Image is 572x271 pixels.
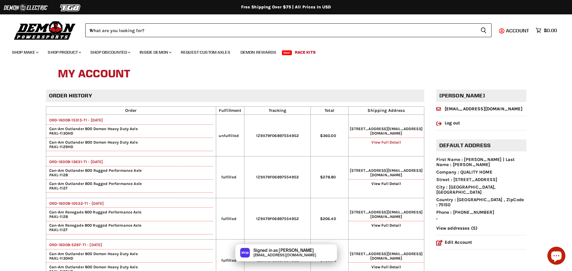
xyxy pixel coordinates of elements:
a: Log out [436,120,460,126]
li: Country : [GEOGRAPHIC_DATA] , ZipCode : 75150 [436,197,526,208]
a: Inside Demon [135,46,175,58]
span: [EMAIL_ADDRESS][DOMAIN_NAME] [370,168,422,177]
a: Shop Make [8,46,42,58]
span: Can-Am Renegade 800 Rugged Performance Axle [46,223,213,228]
li: Company : QUALITY HOME [436,170,526,175]
img: Demon Powersports [12,19,78,41]
span: $278.80 [320,175,336,179]
li: City : [GEOGRAPHIC_DATA], [GEOGRAPHIC_DATA] [436,185,526,195]
th: Shipping Address [348,107,424,115]
span: Can-Am Outlander 800 Rugged Performance Axle [46,168,213,173]
td: 1Z9X79F06897554952 [244,198,310,240]
span: Can-Am Outlander 800 Demon Heavy Duty Axle [46,140,213,144]
td: [STREET_ADDRESS] [348,156,424,198]
a: Demon Rewards [236,46,281,58]
a: View Full Detail [371,181,401,186]
span: [EMAIL_ADDRESS][DOMAIN_NAME] [370,210,422,219]
a: Shop Discounted [86,46,134,58]
a: Request Custom Axles [176,46,235,58]
input: When autocomplete results are available use up and down arrows to review and enter to select [85,23,476,37]
h2: [PERSON_NAME] [436,90,526,102]
span: PAXL-1128 [46,173,68,177]
a: ORD-16008-10532-T1 - [DATE] [46,201,104,206]
li: Phone : [PHONE_NUMBER] [436,210,526,215]
span: $430.00 [320,258,336,263]
h2: Order history [46,90,424,102]
th: Total [310,107,348,115]
a: ORD-16008-15315-T1 - [DATE] [46,118,103,122]
span: Can-Am Renegade 800 Rugged Performance Axle [46,210,213,214]
th: Fulfillment [216,107,244,115]
span: [EMAIL_ADDRESS][DOMAIN_NAME] [370,127,422,135]
a: Shop Product [43,46,85,58]
span: Can-Am Outlander 800 Demon Heavy Duty Axle [46,127,213,131]
td: fulfilled [216,156,244,198]
a: ORD-16008-13631-T1 - [DATE] [46,159,103,164]
img: TGB Logo 2 [48,2,93,13]
td: [STREET_ADDRESS] [348,198,424,240]
td: 1Z9X79F06897554952 [244,115,310,156]
a: Race Kits [290,46,320,58]
td: unfulfilled [216,115,244,156]
td: fulfilled [216,198,244,240]
a: [EMAIL_ADDRESS][DOMAIN_NAME] [436,106,522,112]
span: PAXL-1130HD [46,131,74,135]
span: Can-Am Outlander 800 Rugged Performance Axle [46,181,213,186]
a: ORD-16008-5297-T1 - [DATE] [46,243,102,247]
span: $360.00 [320,133,336,138]
a: View Full Detail [371,223,401,228]
ul: , [436,157,526,220]
a: Edit Account [436,240,472,245]
span: Account [506,28,529,34]
form: Product [85,23,492,37]
span: PAXL-1129HD [46,144,74,149]
h1: My Account [58,64,514,84]
img: Demon Electric Logo 2 [3,2,48,13]
li: Street : [STREET_ADDRESS] [436,177,526,182]
a: View Full Detail [371,140,401,144]
td: 1Z9X79F06897554952 [244,156,310,198]
th: Tracking [244,107,310,115]
ul: Main menu [8,44,555,58]
span: PAXL-1127 [46,186,68,190]
span: PAXL-1128 [46,214,68,219]
a: View addresses (5) [436,225,478,231]
span: New! [282,50,292,55]
th: Order [46,107,216,115]
div: Free Shipping Over $75 | All Prices In USD [46,4,526,10]
span: $0.00 [544,28,557,33]
li: First Name : [PERSON_NAME] | Last Name : [PERSON_NAME] [436,157,526,168]
span: Can-Am Outlander 800 Demon Heavy Duty Axle [46,265,213,269]
a: Account [503,28,533,33]
span: PAXL-1127 [46,228,68,232]
a: $0.00 [533,26,560,35]
h2: Default address [436,139,526,152]
a: View Full Detail [371,265,401,269]
td: [STREET_ADDRESS] [348,115,424,156]
button: Search [476,23,492,37]
span: $206.40 [320,216,336,221]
